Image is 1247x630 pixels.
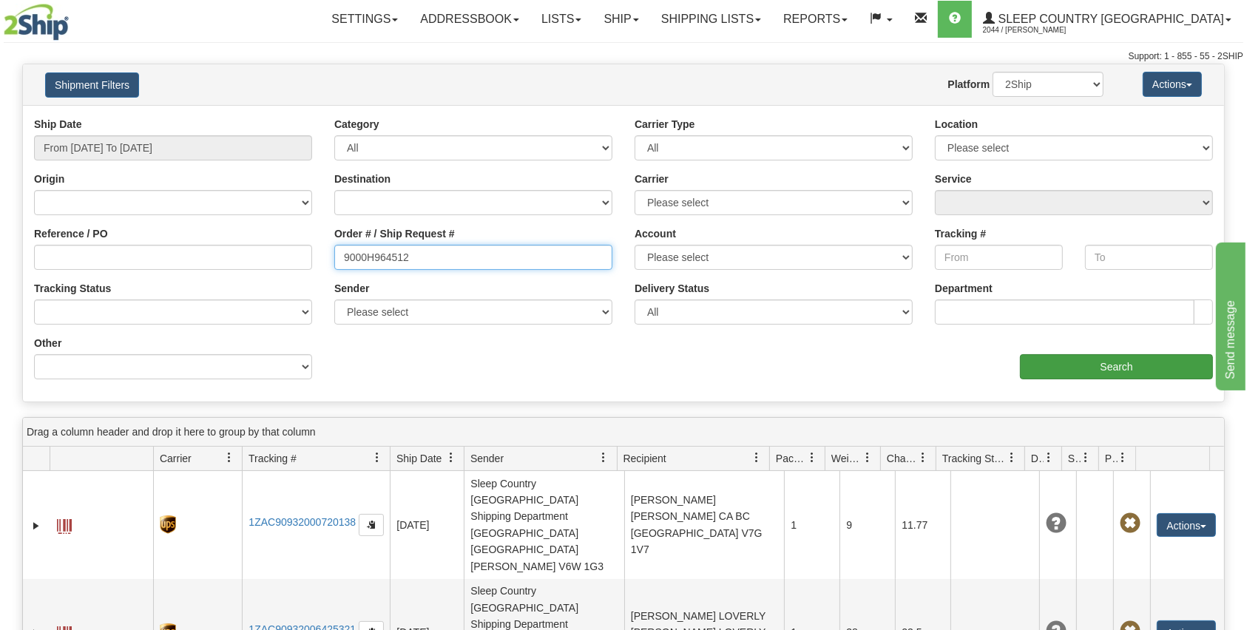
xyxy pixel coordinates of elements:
a: Ship [592,1,649,38]
span: Delivery Status [1031,451,1044,466]
label: Order # / Ship Request # [334,226,455,241]
img: logo2044.jpg [4,4,69,41]
label: Tracking Status [34,281,111,296]
a: Pickup Status filter column settings [1110,445,1135,470]
a: Recipient filter column settings [744,445,769,470]
label: Delivery Status [635,281,709,296]
button: Actions [1143,72,1202,97]
a: Delivery Status filter column settings [1036,445,1061,470]
a: Weight filter column settings [855,445,880,470]
button: Shipment Filters [45,72,139,98]
input: To [1085,245,1213,270]
label: Tracking # [935,226,986,241]
label: Carrier [635,172,669,186]
label: Reference / PO [34,226,108,241]
a: Settings [320,1,409,38]
label: Account [635,226,676,241]
input: From [935,245,1063,270]
a: Shipping lists [650,1,772,38]
label: Service [935,172,972,186]
label: Location [935,117,978,132]
a: Lists [530,1,592,38]
label: Other [34,336,61,350]
button: Copy to clipboard [359,514,384,536]
label: Origin [34,172,64,186]
label: Platform [947,77,990,92]
a: 1ZAC90932000720138 [249,516,356,528]
span: Tracking # [249,451,297,466]
td: 9 [839,471,895,579]
a: Packages filter column settings [800,445,825,470]
span: Charge [887,451,918,466]
span: Packages [776,451,807,466]
span: Sender [470,451,504,466]
a: Charge filter column settings [910,445,936,470]
a: Reports [772,1,859,38]
a: Sender filter column settings [592,445,617,470]
label: Carrier Type [635,117,695,132]
td: Sleep Country [GEOGRAPHIC_DATA] Shipping Department [GEOGRAPHIC_DATA] [GEOGRAPHIC_DATA][PERSON_NA... [464,471,624,579]
div: Support: 1 - 855 - 55 - 2SHIP [4,50,1243,63]
span: Pickup Status [1105,451,1118,466]
a: Tracking Status filter column settings [999,445,1024,470]
iframe: chat widget [1213,240,1246,390]
span: Tracking Status [942,451,1007,466]
span: 2044 / [PERSON_NAME] [983,23,1094,38]
label: Department [935,281,993,296]
a: Sleep Country [GEOGRAPHIC_DATA] 2044 / [PERSON_NAME] [972,1,1243,38]
a: Carrier filter column settings [217,445,242,470]
td: [DATE] [390,471,464,579]
td: 1 [784,471,839,579]
label: Sender [334,281,369,296]
span: Recipient [623,451,666,466]
a: Ship Date filter column settings [439,445,464,470]
span: Carrier [160,451,192,466]
a: Shipment Issues filter column settings [1073,445,1098,470]
a: Addressbook [409,1,530,38]
div: Send message [11,9,137,27]
label: Destination [334,172,391,186]
a: Tracking # filter column settings [365,445,390,470]
span: Unknown [1046,513,1067,534]
a: Label [57,512,72,536]
span: Pickup Not Assigned [1120,513,1140,534]
img: 8 - UPS [160,515,175,534]
a: Expand [29,518,44,533]
td: [PERSON_NAME] [PERSON_NAME] CA BC [GEOGRAPHIC_DATA] V7G 1V7 [624,471,785,579]
span: Ship Date [396,451,442,466]
span: Sleep Country [GEOGRAPHIC_DATA] [995,13,1224,25]
label: Ship Date [34,117,82,132]
input: Search [1020,354,1213,379]
div: grid grouping header [23,418,1224,447]
span: Shipment Issues [1068,451,1081,466]
button: Actions [1157,513,1216,537]
td: 11.77 [895,471,950,579]
label: Category [334,117,379,132]
span: Weight [831,451,862,466]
